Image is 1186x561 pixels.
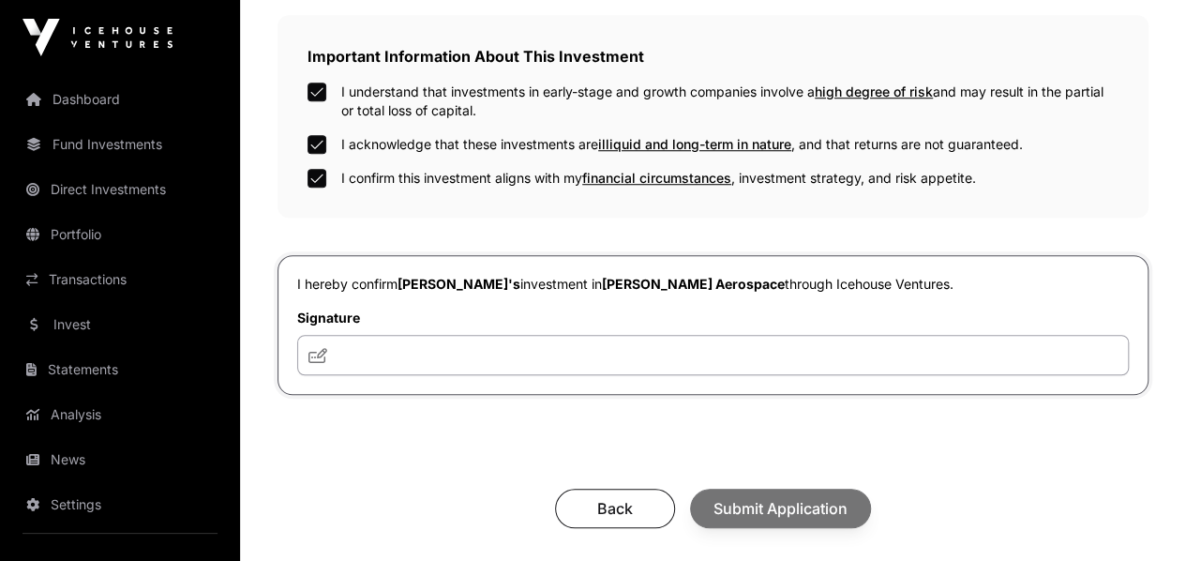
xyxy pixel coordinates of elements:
a: Invest [15,304,225,345]
span: high degree of risk [815,83,933,99]
label: I acknowledge that these investments are , and that returns are not guaranteed. [341,135,1023,154]
label: I understand that investments in early-stage and growth companies involve a and may result in the... [341,83,1118,120]
a: Transactions [15,259,225,300]
span: [PERSON_NAME] Aerospace [602,276,785,292]
a: Dashboard [15,79,225,120]
a: News [15,439,225,480]
p: I hereby confirm investment in through Icehouse Ventures. [297,275,1129,294]
img: Icehouse Ventures Logo [23,19,173,56]
iframe: Chat Widget [1092,471,1186,561]
a: Analysis [15,394,225,435]
span: [PERSON_NAME]'s [398,276,520,292]
a: Portfolio [15,214,225,255]
label: Signature [297,309,1129,327]
a: Settings [15,484,225,525]
h2: Important Information About This Investment [308,45,1118,68]
span: financial circumstances [582,170,731,186]
label: I confirm this investment aligns with my , investment strategy, and risk appetite. [341,169,976,188]
span: illiquid and long-term in nature [598,136,791,152]
a: Fund Investments [15,124,225,165]
a: Direct Investments [15,169,225,210]
a: Statements [15,349,225,390]
button: Back [555,489,675,528]
span: Back [578,497,652,520]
